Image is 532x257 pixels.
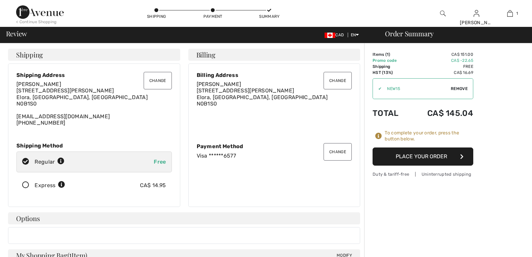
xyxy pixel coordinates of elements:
td: CA$ 151.00 [409,51,473,57]
div: Express [35,181,65,189]
div: Regular [35,158,64,166]
a: Sign In [474,10,479,16]
a: 1 [493,9,526,17]
div: Payment Method [197,143,352,149]
td: CA$ 16.69 [409,70,473,76]
img: My Bag [507,9,513,17]
span: Review [6,30,27,37]
td: CA$ 145.04 [409,102,473,125]
div: Payment [203,13,223,19]
td: Free [409,63,473,70]
td: Promo code [373,57,409,63]
img: My Info [474,9,479,17]
h4: Options [8,212,360,224]
div: Shipping Address [16,72,172,78]
td: Items ( ) [373,51,409,57]
span: [STREET_ADDRESS][PERSON_NAME] Elora, [GEOGRAPHIC_DATA], [GEOGRAPHIC_DATA] N0B1S0 [16,87,148,106]
div: Shipping Method [16,142,172,149]
div: Duty & tariff-free | Uninterrupted shipping [373,171,473,177]
span: Remove [451,86,468,92]
input: Promo code [382,79,451,99]
div: CA$ 14.95 [140,181,166,189]
img: search the website [440,9,446,17]
td: HST (13%) [373,70,409,76]
span: 1 [387,52,389,57]
button: Change [144,72,172,89]
span: Billing [196,51,215,58]
div: To complete your order, press the button below. [385,130,473,142]
img: Canadian Dollar [325,33,335,38]
span: [PERSON_NAME] [197,81,241,87]
div: Summary [259,13,279,19]
span: CAD [325,33,346,37]
td: CA$ -22.65 [409,57,473,63]
div: Order Summary [377,30,528,37]
span: Shipping [16,51,43,58]
td: Shipping [373,63,409,70]
span: 1 [516,10,518,16]
button: Change [324,72,352,89]
img: 1ère Avenue [16,5,64,19]
span: [STREET_ADDRESS][PERSON_NAME] Elora, [GEOGRAPHIC_DATA], [GEOGRAPHIC_DATA] N0B1S0 [197,87,328,106]
div: [EMAIL_ADDRESS][DOMAIN_NAME] [PHONE_NUMBER] [16,81,172,126]
div: < Continue Shopping [16,19,57,25]
div: Billing Address [197,72,352,78]
div: [PERSON_NAME] [460,19,493,26]
button: Change [324,143,352,161]
span: EN [351,33,359,37]
span: [PERSON_NAME] [16,81,61,87]
div: ✔ [373,86,382,92]
td: Total [373,102,409,125]
div: Shipping [146,13,166,19]
span: Free [154,159,166,165]
button: Place Your Order [373,147,473,166]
